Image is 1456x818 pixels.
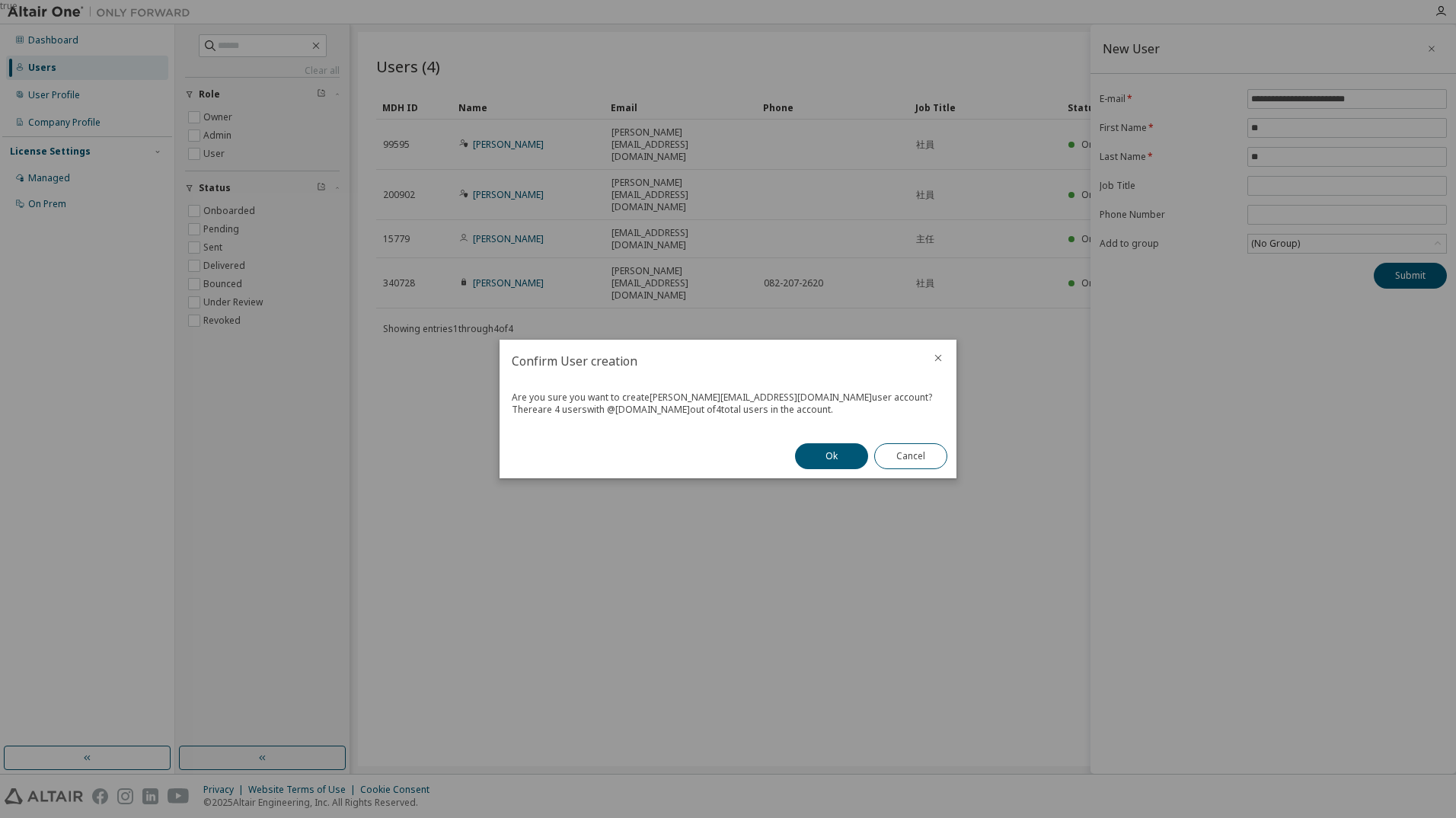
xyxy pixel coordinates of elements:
div: Are you sure you want to create [PERSON_NAME][EMAIL_ADDRESS][DOMAIN_NAME] user account? [512,391,944,404]
button: Ok [795,443,868,469]
button: close [932,352,944,364]
div: There are 4 users with @ [DOMAIN_NAME] out of 4 total users in the account. [512,404,944,416]
button: Cancel [874,443,947,469]
h2: Confirm User creation [500,340,920,382]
